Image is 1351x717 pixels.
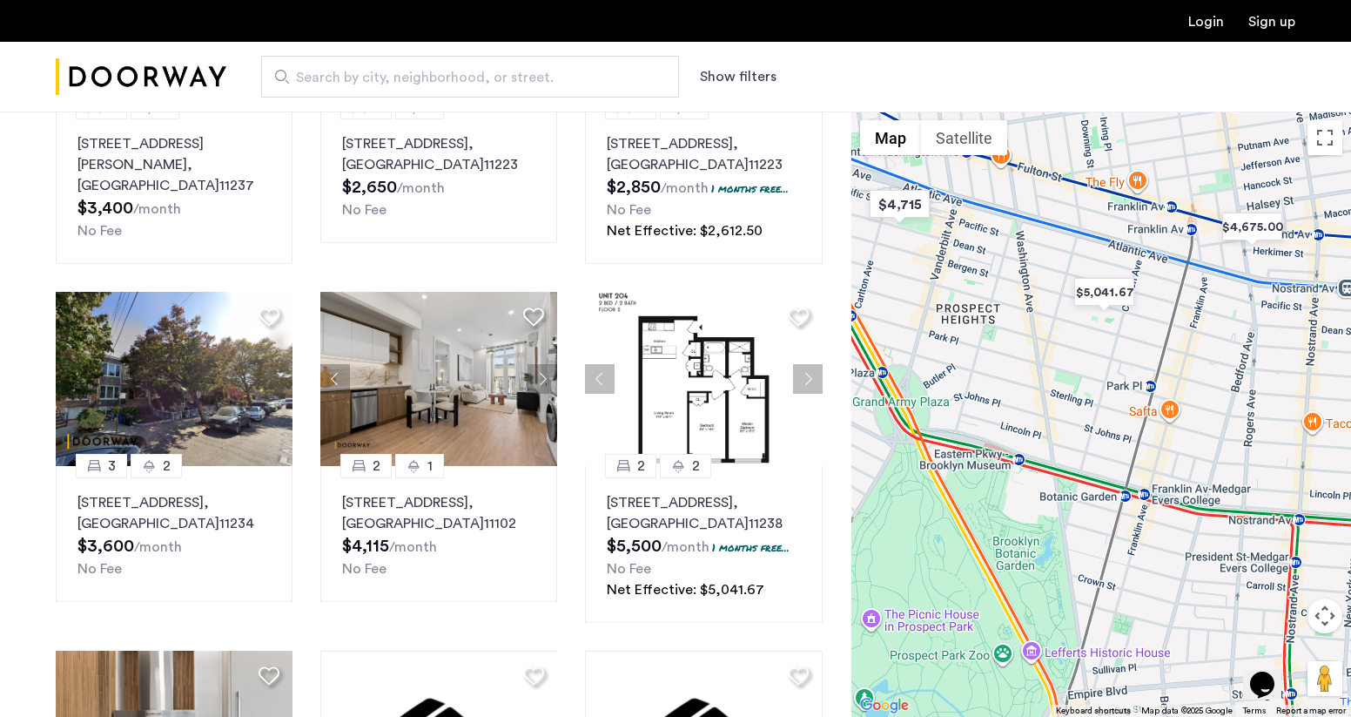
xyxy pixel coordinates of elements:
a: Report a map error [1276,705,1346,717]
img: dc6efc1f-24ba-4395-9182-45437e21be9a_638882120050713957.png [56,292,293,466]
div: $4,675.00 [1215,207,1289,247]
a: 21[STREET_ADDRESS], [GEOGRAPHIC_DATA]112231 months free...No FeeNet Effective: $2,612.50 [585,107,822,264]
button: Show street map [860,120,921,155]
sub: /month [662,540,709,554]
p: [STREET_ADDRESS] 11102 [342,492,535,534]
span: 2 [163,456,171,477]
span: $3,600 [77,538,134,555]
a: 22[STREET_ADDRESS], [GEOGRAPHIC_DATA]112381 months free...No FeeNet Effective: $5,041.67 [585,466,822,623]
sub: /month [134,540,182,554]
span: Net Effective: $5,041.67 [607,583,764,597]
span: $4,115 [342,538,389,555]
span: No Fee [342,203,386,217]
sub: /month [397,181,445,195]
span: 1 [427,456,433,477]
img: Google [856,694,913,717]
button: Keyboard shortcuts [1056,705,1131,717]
span: $2,850 [607,179,661,196]
span: Map data ©2025 Google [1141,707,1233,715]
span: 2 [692,456,700,477]
span: $2,650 [342,179,397,196]
a: 32[STREET_ADDRESS], [GEOGRAPHIC_DATA]11234No Fee [56,466,292,602]
span: No Fee [77,562,122,576]
p: [STREET_ADDRESS] 11238 [607,492,800,534]
a: 21[STREET_ADDRESS], [GEOGRAPHIC_DATA]11102No Fee [320,466,557,602]
div: from $3,390.63 [749,79,856,118]
a: Terms (opens in new tab) [1243,705,1266,717]
button: Next apartment [528,364,557,394]
span: 2 [637,456,645,477]
button: Previous apartment [585,364,615,394]
button: Previous apartment [320,364,350,394]
p: [STREET_ADDRESS][PERSON_NAME] 11237 [77,133,271,196]
span: No Fee [342,562,386,576]
sub: /month [661,181,709,195]
p: 1 months free... [712,540,790,555]
p: [STREET_ADDRESS] 11234 [77,492,271,534]
div: $5,041.67 [1067,273,1141,312]
p: [STREET_ADDRESS] 11223 [342,133,535,175]
p: [STREET_ADDRESS] 11223 [607,133,800,175]
button: Map camera controls [1307,599,1342,633]
span: No Fee [607,562,651,576]
a: Cazamio Logo [56,44,226,110]
span: $5,500 [607,538,662,555]
img: 2014_638471713038446286.jpeg [320,292,558,466]
span: Net Effective: $2,612.50 [607,224,763,238]
button: Show satellite imagery [921,120,1007,155]
p: 1 months free... [711,181,789,196]
div: $4,715 [863,185,937,224]
a: 21[STREET_ADDRESS][PERSON_NAME], [GEOGRAPHIC_DATA]11237No Fee [56,107,292,264]
button: Toggle fullscreen view [1307,120,1342,155]
a: Open this area in Google Maps (opens a new window) [856,694,913,717]
input: Apartment Search [261,56,679,98]
span: Search by city, neighborhood, or street. [296,67,630,88]
span: No Fee [607,203,651,217]
button: Next apartment [793,364,823,394]
a: Login [1188,15,1224,29]
a: Registration [1248,15,1295,29]
span: No Fee [77,224,122,238]
button: Drag Pegman onto the map to open Street View [1307,661,1342,696]
a: 21[STREET_ADDRESS], [GEOGRAPHIC_DATA]11223No Fee [320,107,557,243]
sub: /month [133,202,181,216]
span: 2 [373,456,380,477]
iframe: chat widget [1243,647,1299,700]
span: $3,400 [77,200,133,217]
span: 3 [108,456,116,477]
button: Show or hide filters [700,66,776,87]
img: 360ac8f6-4482-47b0-bc3d-3cb89b569d10_638900046317876076.jpeg [585,292,823,466]
img: logo [56,44,226,110]
sub: /month [389,540,437,554]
